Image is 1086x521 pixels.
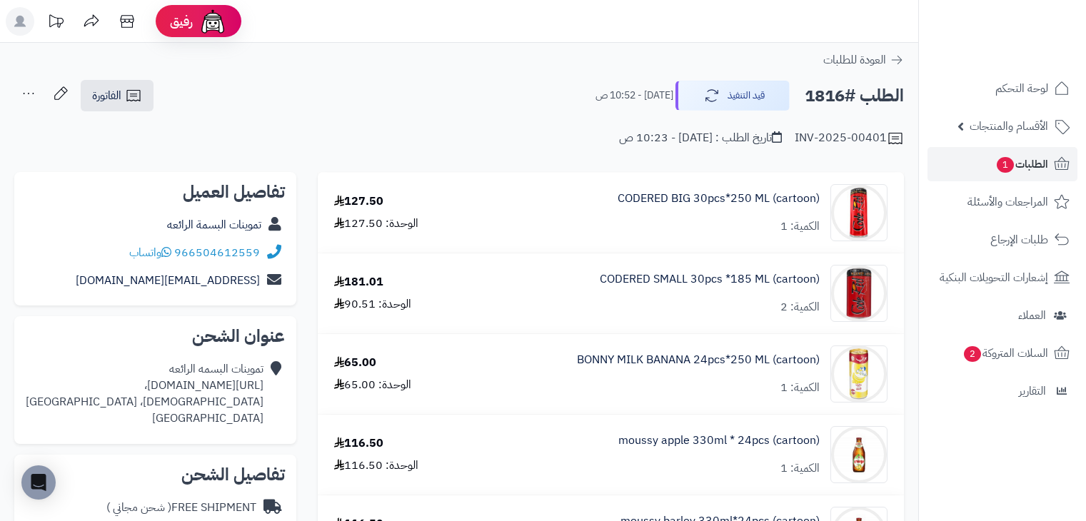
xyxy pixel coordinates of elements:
img: logo-2.png [989,19,1072,49]
span: ( شحن مجاني ) [106,499,171,516]
button: قيد التنفيذ [675,81,790,111]
a: العودة للطلبات [823,51,904,69]
a: الطلبات1 [927,147,1077,181]
a: CODERED SMALL 30pcs *185 ML (cartoon) [600,271,820,288]
a: التقارير [927,374,1077,408]
span: رفيق [170,13,193,30]
div: الوحدة: 90.51 [334,296,411,313]
a: طلبات الإرجاع [927,223,1077,257]
img: 1747536125-51jkufB9faL._AC_SL1000-90x90.jpg [831,184,887,241]
div: الكمية: 1 [780,460,820,477]
a: تحديثات المنصة [38,7,74,39]
a: المراجعات والأسئلة [927,185,1077,219]
a: السلات المتروكة2 [927,336,1077,370]
div: 127.50 [334,193,383,210]
h2: تفاصيل الشحن [26,466,285,483]
div: INV-2025-00401 [795,130,904,147]
a: moussy apple 330ml * 24pcs (cartoon) [618,433,820,449]
span: الأقسام والمنتجات [970,116,1048,136]
div: 65.00 [334,355,376,371]
a: واتساب [129,244,171,261]
span: السلات المتروكة [962,343,1048,363]
h2: الطلب #1816 [805,81,904,111]
div: الوحدة: 116.50 [334,457,418,474]
h2: تفاصيل العميل [26,183,285,201]
div: FREE SHIPMENT [106,500,256,516]
div: الوحدة: 127.50 [334,216,418,232]
div: 116.50 [334,435,383,452]
span: 1 [996,156,1015,173]
div: الوحدة: 65.00 [334,377,411,393]
span: طلبات الإرجاع [990,230,1048,250]
span: المراجعات والأسئلة [967,192,1048,212]
span: الفاتورة [92,87,121,104]
a: الفاتورة [81,80,154,111]
img: ai-face.png [198,7,227,36]
a: 966504612559 [174,244,260,261]
span: العودة للطلبات [823,51,886,69]
a: لوحة التحكم [927,71,1077,106]
img: 1747727251-6e562dc2-177b-4697-85bf-e38f79d8-90x90.jpg [831,426,887,483]
img: 1747536337-61lY7EtfpmL._AC_SL1500-90x90.jpg [831,265,887,322]
a: تموينات البسمة الرائعه [167,216,261,233]
span: 2 [963,345,982,363]
div: تاريخ الطلب : [DATE] - 10:23 ص [619,130,782,146]
img: 1747649698-71Ckoq8RvxS._AC_SL1500-90x90.jpg [831,345,887,403]
div: الكمية: 1 [780,218,820,235]
span: إشعارات التحويلات البنكية [940,268,1048,288]
a: [EMAIL_ADDRESS][DOMAIN_NAME] [76,272,260,289]
a: إشعارات التحويلات البنكية [927,260,1077,295]
div: الكمية: 2 [780,299,820,315]
a: العملاء [927,298,1077,333]
span: الطلبات [995,154,1048,174]
a: BONNY MILK BANANA 24pcs*250 ML (cartoon) [577,352,820,368]
div: Open Intercom Messenger [21,465,56,500]
h2: عنوان الشحن [26,328,285,345]
div: 181.01 [334,274,383,290]
a: CODERED BIG 30pcs*250 ML (cartoon) [618,191,820,207]
span: العملاء [1018,305,1046,325]
div: تموينات البسمه الرائعه [URL][DOMAIN_NAME]، [DEMOGRAPHIC_DATA]، [GEOGRAPHIC_DATA] [GEOGRAPHIC_DATA] [26,361,263,426]
div: الكمية: 1 [780,380,820,396]
small: [DATE] - 10:52 ص [595,88,673,103]
span: لوحة التحكم [995,79,1048,98]
span: التقارير [1019,381,1046,401]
